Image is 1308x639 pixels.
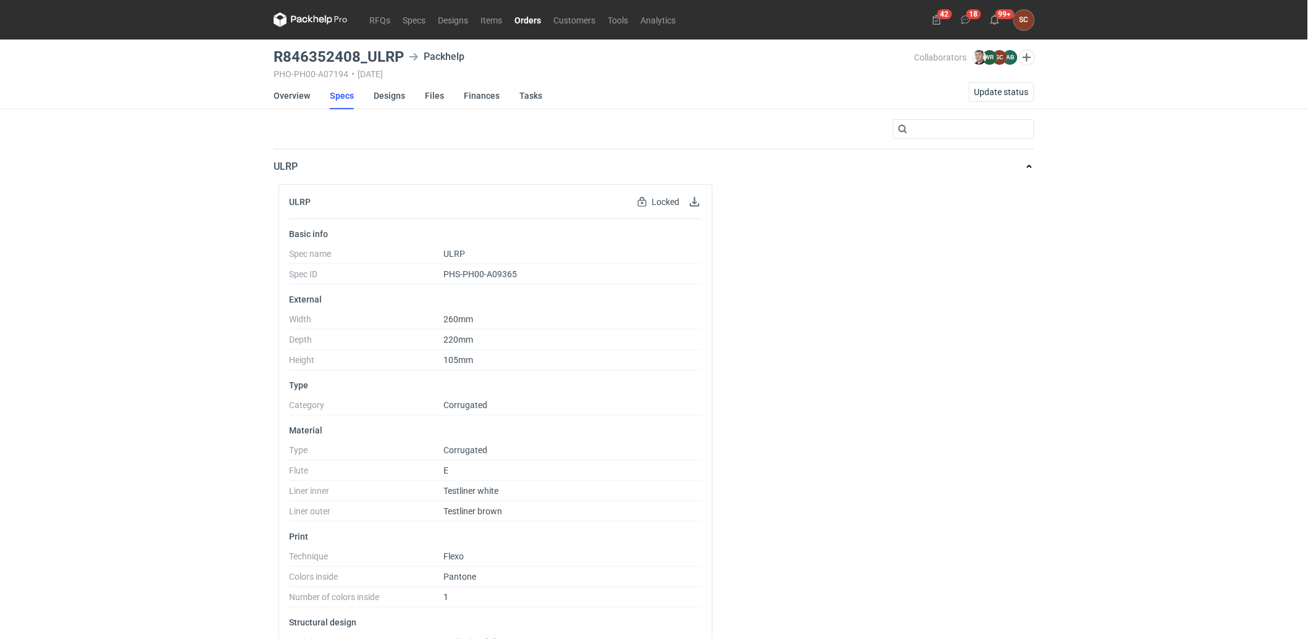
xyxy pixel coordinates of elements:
[289,249,444,264] dt: Spec name
[274,49,404,64] h3: R846352408_ULRP
[915,52,967,62] span: Collaborators
[289,445,444,461] dt: Type
[289,466,444,481] dt: Flute
[519,82,542,109] a: Tasks
[425,82,444,109] a: Files
[687,194,702,209] button: Download specification
[444,355,474,365] span: 105mm
[992,50,1007,65] figcaption: SC
[985,10,1005,30] button: 99+
[444,572,477,582] span: Pantone
[983,50,997,65] figcaption: WR
[289,269,444,285] dt: Spec ID
[444,551,464,561] span: Flexo
[289,617,702,627] p: Structural design
[363,12,396,27] a: RFQs
[351,69,354,79] span: •
[289,425,702,435] p: Material
[289,572,444,587] dt: Colors inside
[289,486,444,501] dt: Liner inner
[289,335,444,350] dt: Depth
[396,12,432,27] a: Specs
[444,506,503,516] span: Testliner brown
[444,335,474,345] span: 220mm
[464,82,500,109] a: Finances
[1019,49,1035,65] button: Edit collaborators
[289,314,444,330] dt: Width
[274,82,310,109] a: Overview
[444,466,449,475] span: E
[289,380,702,390] p: Type
[547,12,602,27] a: Customers
[1014,10,1034,30] div: Sylwia Cichórz
[444,249,466,259] span: ULRP
[374,82,405,109] a: Designs
[956,10,976,30] button: 18
[289,294,702,304] p: External
[289,400,444,416] dt: Category
[289,229,702,239] p: Basic info
[635,194,682,209] div: Locked
[1003,50,1018,65] figcaption: AB
[975,88,1029,96] span: Update status
[289,355,444,370] dt: Height
[602,12,634,27] a: Tools
[289,506,444,522] dt: Liner outer
[634,12,682,27] a: Analytics
[274,12,348,27] svg: Packhelp Pro
[444,269,518,279] span: PHS-PH00-A09365
[432,12,474,27] a: Designs
[972,50,987,65] img: Maciej Sikora
[927,10,947,30] button: 42
[474,12,508,27] a: Items
[444,400,488,410] span: Corrugated
[1014,10,1034,30] button: SC
[289,551,444,567] dt: Technique
[289,532,702,541] p: Print
[274,69,915,79] div: PHO-PH00-A07194 [DATE]
[330,82,354,109] a: Specs
[444,314,474,324] span: 260mm
[969,82,1034,102] button: Update status
[444,592,449,602] span: 1
[289,592,444,608] dt: Number of colors inside
[508,12,547,27] a: Orders
[444,486,499,496] span: Testliner white
[274,159,298,174] p: ULRP
[289,197,311,207] h2: ULRP
[444,445,488,455] span: Corrugated
[409,49,464,64] div: Packhelp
